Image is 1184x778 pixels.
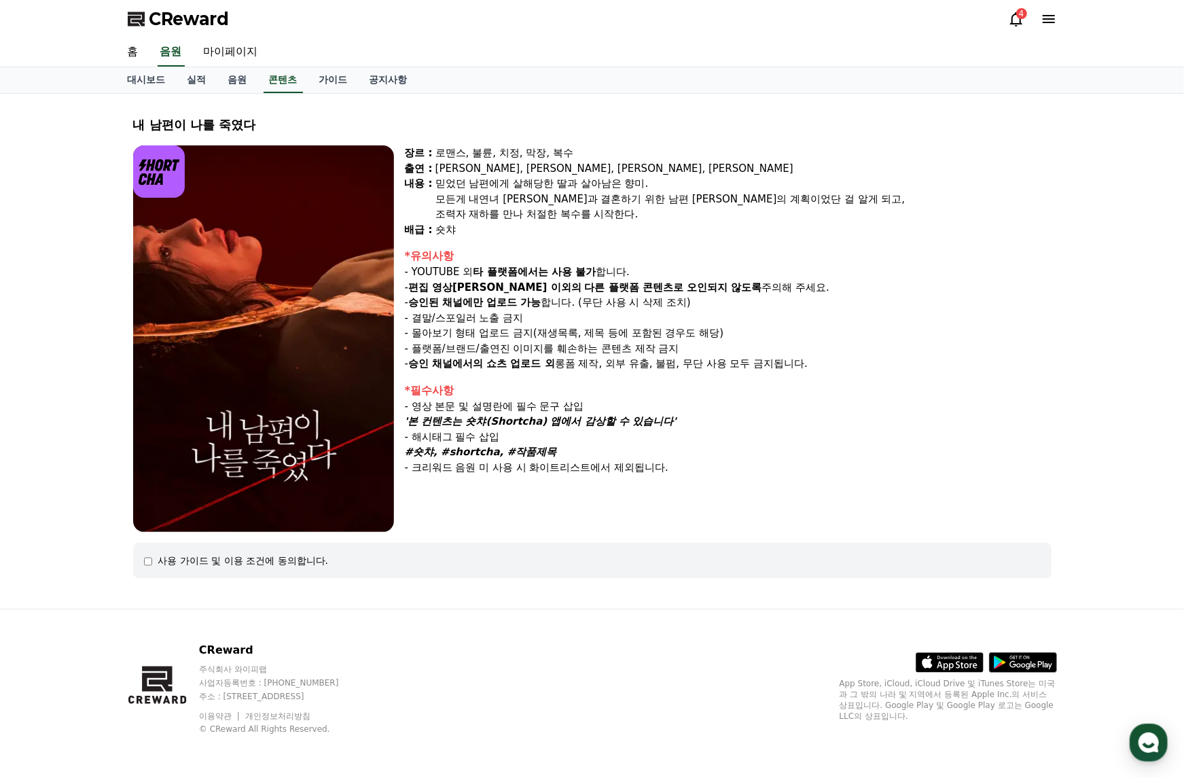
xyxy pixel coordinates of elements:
div: - 크리워드 음원 미 사용 시 화이트리스트에서 제외됩니다. [405,460,1052,476]
p: - 롱폼 제작, 외부 유출, 불펌, 무단 사용 모두 금지됩니다. [405,356,1052,372]
div: 배급 : [405,222,433,238]
div: 로맨스, 불륜, 치정, 막장, 복수 [435,145,1052,161]
a: 콘텐츠 [264,67,303,93]
a: 개인정보처리방침 [245,711,310,721]
a: CReward [128,8,230,30]
strong: 다른 플랫폼 콘텐츠로 오인되지 않도록 [585,281,762,294]
strong: 타 플랫폼에서는 사용 불가 [473,266,596,278]
div: 장르 : [405,145,433,161]
a: 4 [1008,11,1024,27]
div: 출연 : [405,161,433,177]
span: CReward [149,8,230,30]
div: [PERSON_NAME], [PERSON_NAME], [PERSON_NAME], [PERSON_NAME] [435,161,1052,177]
strong: '본 컨텐츠는 숏챠(Shortcha) 앱에서 감상할 수 있습니다' [405,415,677,427]
span: 대화 [124,452,141,463]
div: *필수사항 [405,383,1052,399]
strong: 승인 채널에서의 쇼츠 업로드 외 [408,357,555,370]
p: © CReward All Rights Reserved. [199,724,365,735]
img: logo [133,145,185,198]
strong: 편집 영상[PERSON_NAME] 이외의 [408,281,581,294]
div: 믿었던 남편에게 살해당한 딸과 살아남은 향미. [435,176,1052,192]
div: 숏챠 [435,222,1052,238]
a: 가이드 [308,67,359,93]
a: 홈 [117,38,149,67]
div: 4 [1016,8,1027,19]
p: 주소 : [STREET_ADDRESS] [199,691,365,702]
a: 대화 [90,431,175,465]
p: - YOUTUBE 외 합니다. [405,264,1052,280]
div: 내 남편이 나를 죽였다 [133,116,1052,135]
div: 내용 : [405,176,433,222]
div: 사용 가이드 및 이용 조건에 동의합니다. [158,554,328,567]
strong: #숏챠, #shortcha, #작품제목 [405,446,557,458]
span: 설정 [210,451,226,462]
p: - 플랫폼/브랜드/출연진 이미지를 훼손하는 콘텐츠 제작 금지 [405,341,1052,357]
p: CReward [199,642,365,658]
span: 홈 [43,451,51,462]
p: - 합니다. (무단 사용 시 삭제 조치) [405,295,1052,311]
div: *유의사항 [405,248,1052,264]
p: - 주의해 주세요. [405,280,1052,296]
a: 홈 [4,431,90,465]
a: 공지사항 [359,67,418,93]
img: video [133,145,394,532]
p: App Store, iCloud, iCloud Drive 및 iTunes Store는 미국과 그 밖의 나라 및 지역에서 등록된 Apple Inc.의 서비스 상표입니다. Goo... [840,678,1057,722]
div: - 해시태그 필수 삽입 [405,429,1052,445]
a: 실적 [177,67,217,93]
a: 이용약관 [199,711,242,721]
div: 조력자 재하를 만나 처절한 복수를 시작한다. [435,207,1052,222]
div: - 영상 본문 및 설명란에 필수 문구 삽입 [405,399,1052,414]
a: 설정 [175,431,261,465]
div: 모든게 내연녀 [PERSON_NAME]과 결혼하기 위한 남편 [PERSON_NAME]의 계획이었단 걸 알게 되고, [435,192,1052,207]
a: 마이페이지 [193,38,269,67]
a: 음원 [158,38,185,67]
a: 음원 [217,67,258,93]
p: - 몰아보기 형태 업로드 금지(재생목록, 제목 등에 포함된 경우도 해당) [405,325,1052,341]
strong: 승인된 채널에만 업로드 가능 [408,296,541,308]
a: 대시보드 [117,67,177,93]
p: 주식회사 와이피랩 [199,664,365,675]
p: 사업자등록번호 : [PHONE_NUMBER] [199,677,365,688]
p: - 결말/스포일러 노출 금지 [405,311,1052,326]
